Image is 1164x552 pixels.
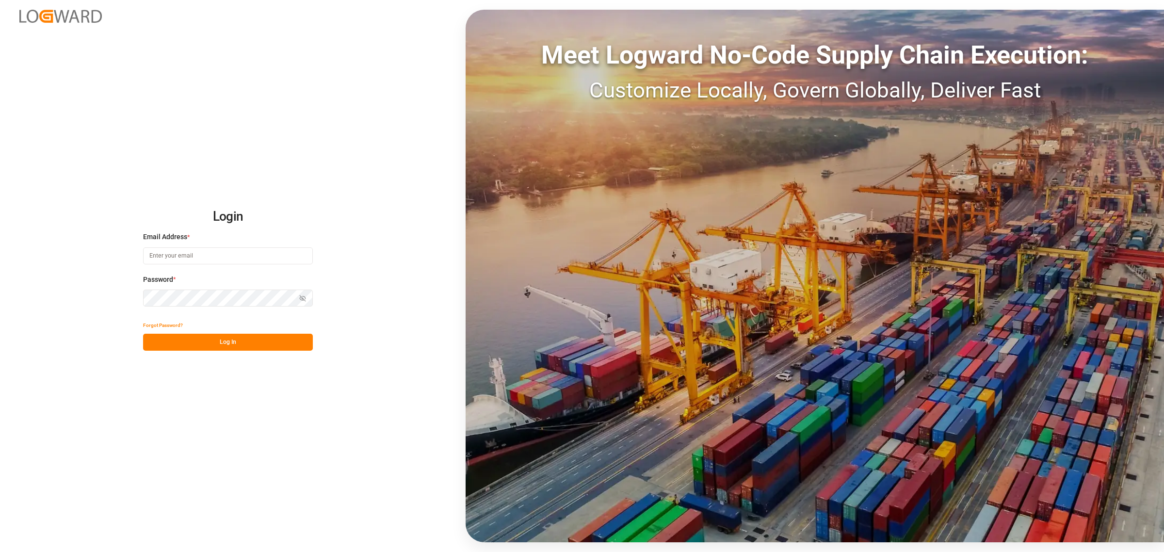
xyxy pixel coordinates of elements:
div: Meet Logward No-Code Supply Chain Execution: [466,36,1164,74]
span: Email Address [143,232,187,242]
h2: Login [143,201,313,232]
button: Forgot Password? [143,317,183,334]
span: Password [143,275,173,285]
div: Customize Locally, Govern Globally, Deliver Fast [466,74,1164,106]
button: Log In [143,334,313,351]
input: Enter your email [143,247,313,264]
img: Logward_new_orange.png [19,10,102,23]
